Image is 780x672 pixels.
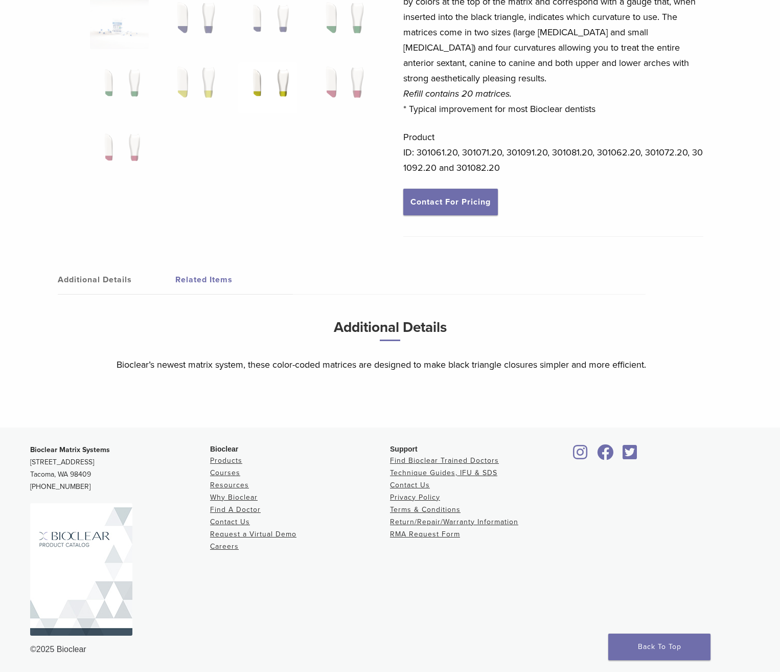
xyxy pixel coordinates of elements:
p: Bioclear’s newest matrix system, these color-coded matrices are designed to make black triangle c... [117,357,663,372]
img: BT Matrix Series - Image 8 [313,62,372,114]
a: Contact Us [390,481,430,489]
a: Find A Doctor [210,505,261,514]
img: BT Matrix Series - Image 9 [90,127,149,178]
a: Bioclear [593,451,617,461]
span: Bioclear [210,445,238,453]
a: Courses [210,468,240,477]
a: Find Bioclear Trained Doctors [390,456,499,465]
a: Back To Top [608,634,710,660]
a: Return/Repair/Warranty Information [390,518,518,526]
a: Bioclear [570,451,591,461]
a: Careers [210,542,239,551]
a: Privacy Policy [390,493,440,502]
span: Support [390,445,418,453]
em: Refill contains 20 matrices. [403,88,512,99]
img: Bioclear [30,503,132,636]
p: Product ID: 301061.20, 301071.20, 301091.20, 301081.20, 301062.20, 301072.20, 301092.20 and 30108... [403,129,704,175]
a: RMA Request Form [390,530,460,539]
a: Contact For Pricing [403,189,498,215]
p: [STREET_ADDRESS] Tacoma, WA 98409 [PHONE_NUMBER] [30,444,210,493]
a: Resources [210,481,249,489]
a: Technique Guides, IFU & SDS [390,468,497,477]
a: Contact Us [210,518,250,526]
img: BT Matrix Series - Image 7 [238,62,297,114]
a: Products [210,456,242,465]
h3: Additional Details [117,315,663,349]
a: Terms & Conditions [390,505,461,514]
a: Bioclear [619,451,640,461]
img: BT Matrix Series - Image 6 [164,62,223,114]
a: Request a Virtual Demo [210,530,296,539]
strong: Bioclear Matrix Systems [30,445,110,454]
a: Related Items [175,265,293,294]
a: Additional Details [58,265,175,294]
a: Why Bioclear [210,493,258,502]
div: ©2025 Bioclear [30,643,750,656]
img: BT Matrix Series - Image 5 [90,62,149,114]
